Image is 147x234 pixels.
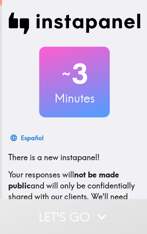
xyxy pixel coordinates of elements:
span: There is a new instapanel! [8,152,100,162]
span: ~ [61,62,72,86]
button: Español [8,130,47,146]
img: Instapanel [8,13,141,34]
div: Español [21,132,44,143]
h2: 3 [39,58,110,90]
h3: Minutes [39,90,110,106]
